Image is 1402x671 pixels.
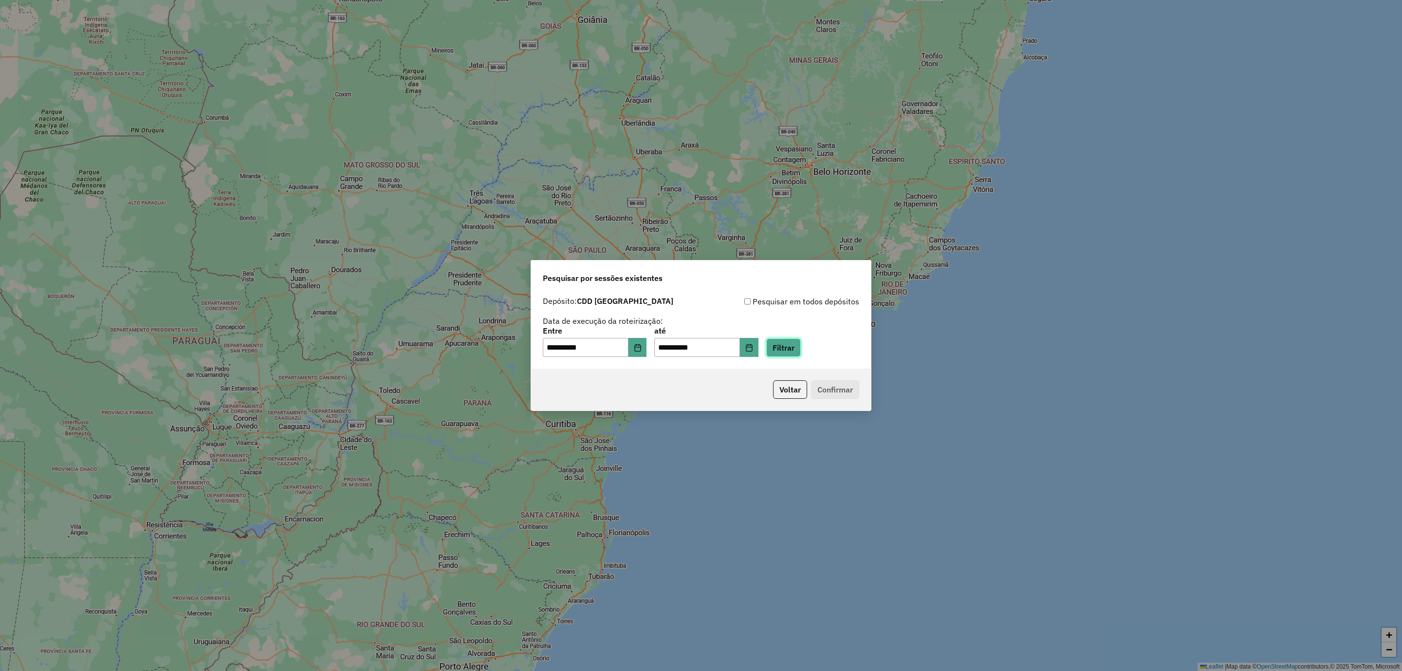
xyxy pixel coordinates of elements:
span: Pesquisar por sessões existentes [543,272,663,284]
button: Choose Date [628,338,647,357]
button: Choose Date [740,338,758,357]
label: Entre [543,325,646,336]
label: Data de execução da roteirização: [543,315,663,327]
button: Filtrar [766,338,801,357]
div: Pesquisar em todos depósitos [701,296,859,307]
label: até [654,325,758,336]
label: Depósito: [543,295,673,307]
strong: CDD [GEOGRAPHIC_DATA] [577,296,673,306]
button: Voltar [773,380,807,399]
